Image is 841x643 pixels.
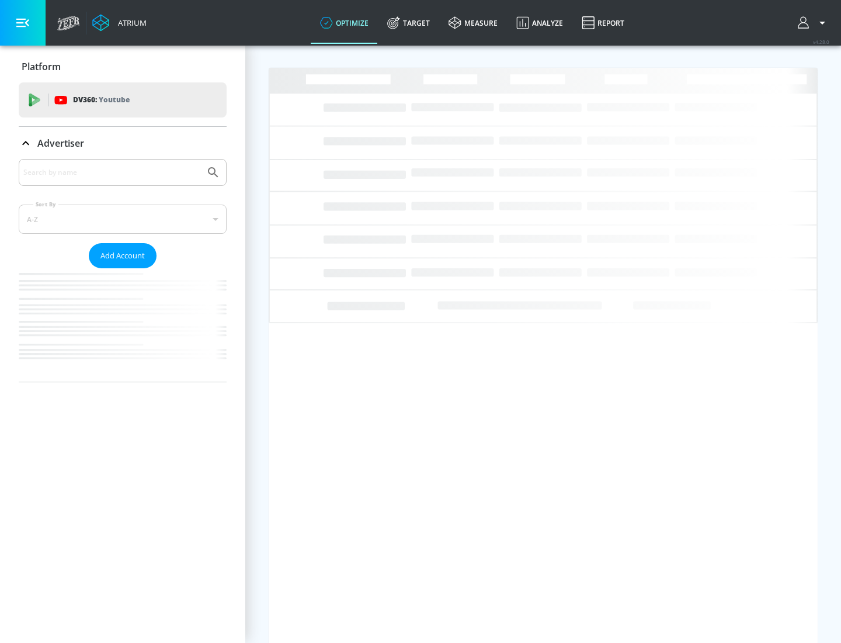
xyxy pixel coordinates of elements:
div: DV360: Youtube [19,82,227,117]
a: Report [572,2,634,44]
nav: list of Advertiser [19,268,227,382]
div: Platform [19,50,227,83]
a: Target [378,2,439,44]
div: Advertiser [19,127,227,160]
p: Youtube [99,94,130,106]
button: Add Account [89,243,157,268]
span: v 4.28.0 [813,39,829,45]
a: optimize [311,2,378,44]
div: A-Z [19,205,227,234]
span: Add Account [100,249,145,262]
input: Search by name [23,165,200,180]
a: Analyze [507,2,572,44]
a: Atrium [92,14,147,32]
p: Platform [22,60,61,73]
div: Advertiser [19,159,227,382]
a: measure [439,2,507,44]
p: Advertiser [37,137,84,150]
p: DV360: [73,94,130,106]
div: Atrium [113,18,147,28]
label: Sort By [33,200,58,208]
